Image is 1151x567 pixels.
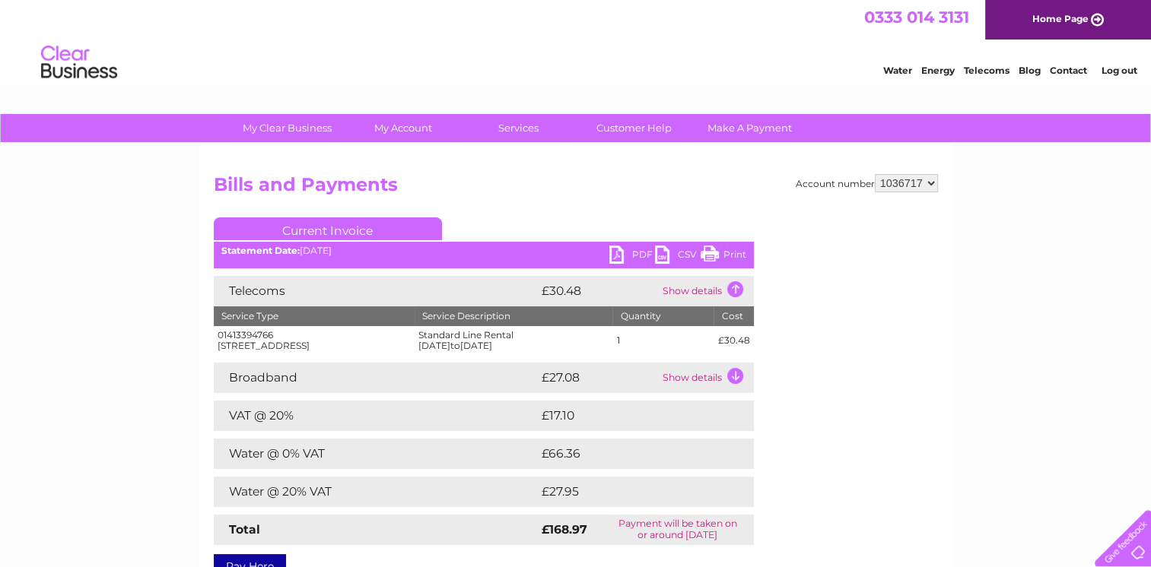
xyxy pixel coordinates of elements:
[214,363,538,393] td: Broadband
[214,439,538,469] td: Water @ 0% VAT
[40,40,118,86] img: logo.png
[964,65,1010,76] a: Telecoms
[214,217,442,240] a: Current Invoice
[214,306,415,326] th: Service Type
[659,363,754,393] td: Show details
[229,522,260,537] strong: Total
[655,245,701,268] a: CSV
[542,522,587,537] strong: £168.97
[456,114,581,142] a: Services
[214,276,538,306] td: Telecoms
[1101,65,1137,76] a: Log out
[214,174,938,203] h2: Bills and Payments
[921,65,955,76] a: Energy
[864,8,969,27] a: 0333 014 3131
[450,340,460,351] span: to
[214,245,754,256] div: [DATE]
[218,330,411,351] div: 01413394766 [STREET_ADDRESS]
[883,65,912,76] a: Water
[571,114,697,142] a: Customer Help
[538,401,720,431] td: £17.10
[221,245,300,256] b: Statement Date:
[1050,65,1087,76] a: Contact
[538,477,723,507] td: £27.95
[687,114,812,142] a: Make A Payment
[214,401,538,431] td: VAT @ 20%
[701,245,746,268] a: Print
[214,477,538,507] td: Water @ 20% VAT
[659,276,754,306] td: Show details
[612,306,714,326] th: Quantity
[340,114,466,142] a: My Account
[415,326,613,355] td: Standard Line Rental [DATE] [DATE]
[538,276,659,306] td: £30.48
[612,326,714,355] td: 1
[714,306,753,326] th: Cost
[224,114,350,142] a: My Clear Business
[538,439,723,469] td: £66.36
[538,363,659,393] td: £27.08
[217,8,936,74] div: Clear Business is a trading name of Verastar Limited (registered in [GEOGRAPHIC_DATA] No. 3667643...
[1019,65,1041,76] a: Blog
[714,326,753,355] td: £30.48
[602,515,754,545] td: Payment will be taken on or around [DATE]
[796,174,938,192] div: Account number
[415,306,613,326] th: Service Description
[609,245,655,268] a: PDF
